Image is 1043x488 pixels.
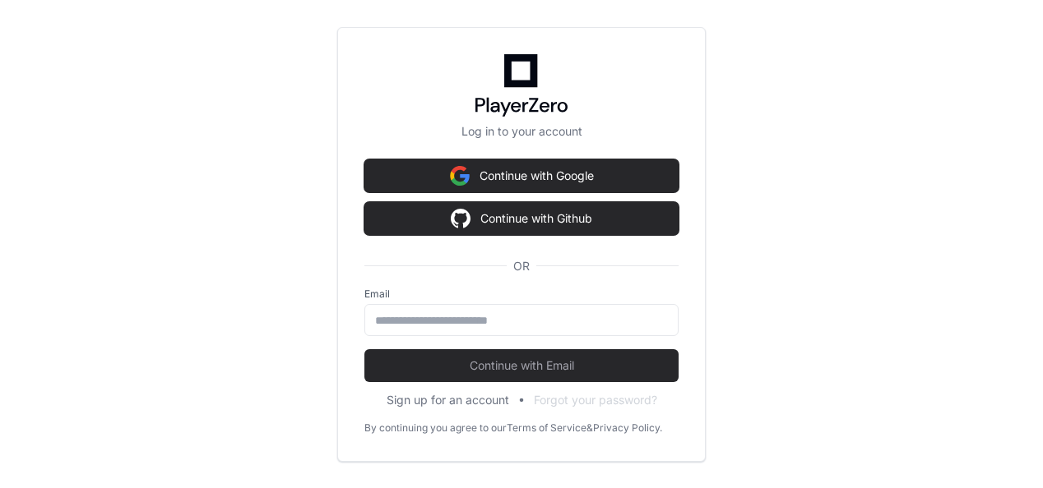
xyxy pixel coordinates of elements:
[507,258,536,274] span: OR
[450,159,470,192] img: Sign in with google
[387,392,509,408] button: Sign up for an account
[534,392,657,408] button: Forgot your password?
[364,123,679,140] p: Log in to your account
[507,421,586,435] a: Terms of Service
[593,421,662,435] a: Privacy Policy.
[364,202,679,235] button: Continue with Github
[586,421,593,435] div: &
[364,421,507,435] div: By continuing you agree to our
[451,202,471,235] img: Sign in with google
[364,349,679,382] button: Continue with Email
[364,357,679,374] span: Continue with Email
[364,288,679,301] label: Email
[364,159,679,192] button: Continue with Google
